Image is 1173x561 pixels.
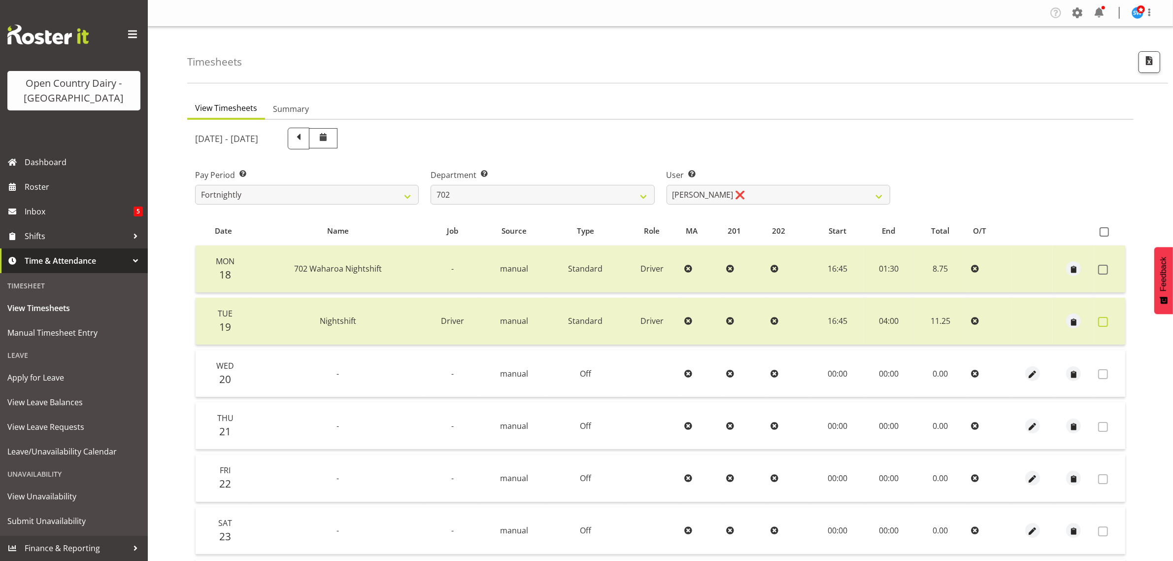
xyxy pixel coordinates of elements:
[327,225,349,237] span: Name
[273,103,309,115] span: Summary
[2,365,145,390] a: Apply for Leave
[811,298,864,345] td: 16:45
[914,298,968,345] td: 11.25
[7,370,140,385] span: Apply for Leave
[219,320,231,334] span: 19
[216,256,235,267] span: Mon
[452,525,454,536] span: -
[644,225,660,237] span: Role
[864,507,914,555] td: 00:00
[218,308,233,319] span: Tue
[336,421,339,431] span: -
[882,225,896,237] span: End
[914,455,968,502] td: 0.00
[336,368,339,379] span: -
[441,316,465,326] span: Driver
[217,413,234,423] span: Thu
[640,316,664,326] span: Driver
[547,298,624,345] td: Standard
[914,402,968,450] td: 0.00
[811,402,864,450] td: 00:00
[452,368,454,379] span: -
[914,507,968,555] td: 0.00
[219,372,231,386] span: 20
[2,345,145,365] div: Leave
[811,350,864,397] td: 00:00
[218,518,232,528] span: Sat
[452,473,454,484] span: -
[667,169,890,181] label: User
[640,263,664,274] span: Driver
[25,179,143,194] span: Roster
[25,541,128,556] span: Finance & Reporting
[811,245,864,293] td: 16:45
[500,525,528,536] span: manual
[336,473,339,484] span: -
[187,56,242,68] h4: Timesheets
[220,465,231,476] span: Fri
[195,102,257,114] span: View Timesheets
[502,225,527,237] span: Source
[728,225,741,237] span: 201
[215,225,232,237] span: Date
[547,350,624,397] td: Off
[25,253,128,268] span: Time & Attendance
[2,464,145,484] div: Unavailability
[973,225,986,237] span: O/T
[811,507,864,555] td: 00:00
[320,316,356,326] span: Nightshift
[547,455,624,502] td: Off
[7,489,140,504] span: View Unavailability
[864,298,914,345] td: 04:00
[431,169,654,181] label: Department
[2,509,145,533] a: Submit Unavailability
[219,424,231,438] span: 21
[2,390,145,415] a: View Leave Balances
[452,421,454,431] span: -
[17,76,131,105] div: Open Country Dairy - [GEOGRAPHIC_DATA]
[336,525,339,536] span: -
[686,225,698,237] span: MA
[829,225,846,237] span: Start
[195,169,419,181] label: Pay Period
[219,529,231,543] span: 23
[25,229,128,244] span: Shifts
[134,207,143,216] span: 5
[864,245,914,293] td: 01:30
[914,350,968,397] td: 0.00
[1159,257,1168,291] span: Feedback
[195,133,258,144] h5: [DATE] - [DATE]
[500,316,528,326] span: manual
[7,395,140,410] span: View Leave Balances
[7,325,140,340] span: Manual Timesheet Entry
[7,420,140,434] span: View Leave Requests
[772,225,785,237] span: 202
[447,225,459,237] span: Job
[500,473,528,484] span: manual
[577,225,594,237] span: Type
[914,245,968,293] td: 8.75
[7,444,140,459] span: Leave/Unavailability Calendar
[500,368,528,379] span: manual
[219,268,231,281] span: 18
[25,204,134,219] span: Inbox
[7,25,89,44] img: Rosterit website logo
[932,225,950,237] span: Total
[1139,51,1160,73] button: Export CSV
[864,402,914,450] td: 00:00
[2,484,145,509] a: View Unavailability
[811,455,864,502] td: 00:00
[2,439,145,464] a: Leave/Unavailability Calendar
[500,263,528,274] span: manual
[2,320,145,345] a: Manual Timesheet Entry
[452,263,454,274] span: -
[547,507,624,555] td: Off
[294,263,382,274] span: 702 Waharoa Nightshift
[2,415,145,439] a: View Leave Requests
[864,455,914,502] td: 00:00
[25,155,143,170] span: Dashboard
[547,245,624,293] td: Standard
[2,276,145,296] div: Timesheet
[1154,247,1173,314] button: Feedback - Show survey
[2,296,145,320] a: View Timesheets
